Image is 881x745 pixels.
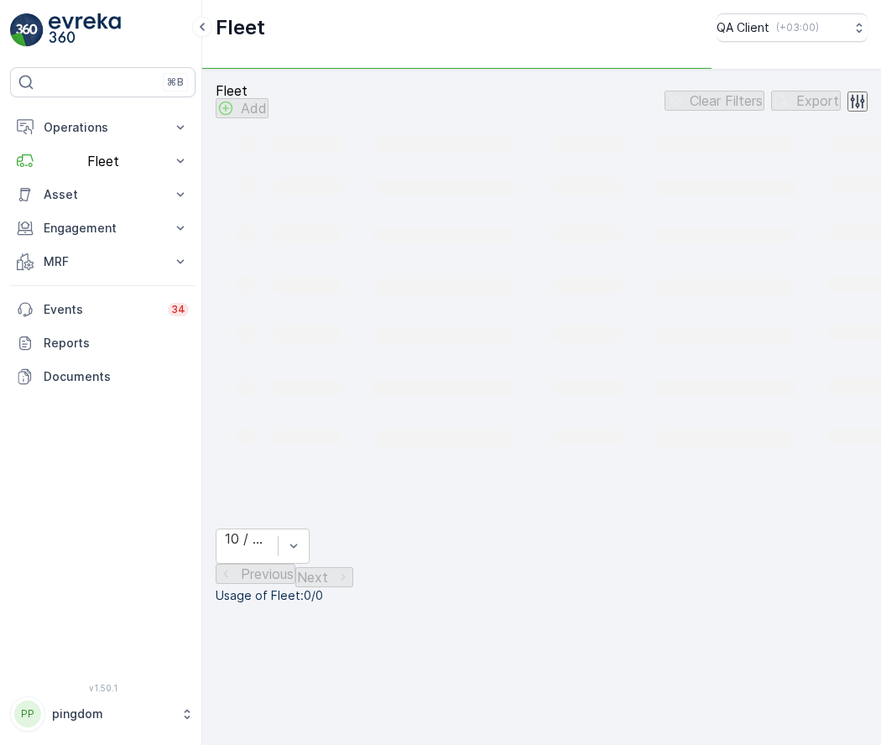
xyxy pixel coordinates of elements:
p: ⌘B [167,76,184,89]
p: Asset [44,186,162,203]
button: Clear Filters [665,91,764,111]
a: Reports [10,326,195,360]
button: PPpingdom [10,696,195,732]
p: Usage of Fleet : 0/0 [216,587,868,604]
img: logo_light-DOdMpM7g.png [49,13,121,47]
button: Add [216,98,268,118]
p: pingdom [52,706,172,722]
p: Reports [44,335,189,352]
button: Asset [10,178,195,211]
img: logo [10,13,44,47]
button: MRF [10,245,195,279]
p: Events [44,301,158,318]
p: Documents [44,368,189,385]
p: Engagement [44,220,162,237]
a: Events34 [10,293,195,326]
p: Export [796,93,839,108]
p: MRF [44,253,162,270]
div: PP [14,701,41,727]
button: Fleet [10,144,195,178]
p: Next [297,570,328,585]
p: Add [241,101,267,116]
p: Operations [44,119,162,136]
p: Fleet [44,154,162,169]
p: QA Client [717,19,769,36]
div: 10 / Page [225,531,269,546]
p: Fleet [216,14,265,41]
p: Previous [241,566,294,581]
button: Engagement [10,211,195,245]
p: Clear Filters [690,93,763,108]
button: Export [771,91,841,111]
button: Next [295,567,353,587]
button: Operations [10,111,195,144]
span: v 1.50.1 [10,683,195,693]
a: Documents [10,360,195,393]
button: Previous [216,564,295,584]
p: Fleet [216,83,268,98]
button: QA Client(+03:00) [717,13,868,42]
p: 34 [171,303,185,316]
p: ( +03:00 ) [776,21,819,34]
